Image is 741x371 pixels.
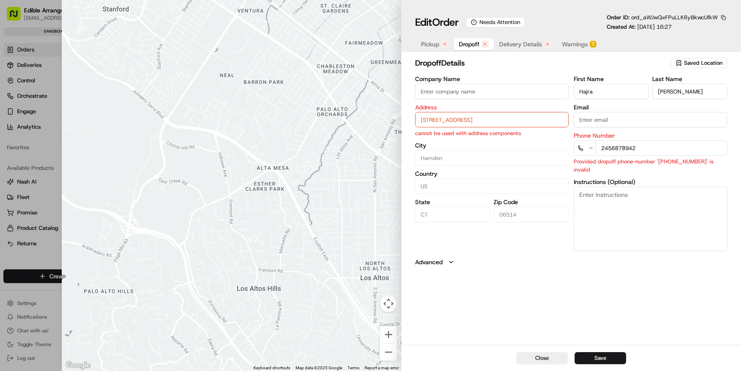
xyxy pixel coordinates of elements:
p: Created At: [607,23,672,31]
div: 📗 [9,125,15,132]
span: ord_aWJwQxFPuLLK6yBkwcUfkW [631,14,718,21]
label: Advanced [415,258,443,266]
button: Advanced [415,258,727,266]
span: Pickup [421,40,439,48]
div: 💻 [72,125,79,132]
a: Report a map error [364,365,399,370]
img: Nash [9,9,26,26]
span: Pylon [85,145,104,152]
button: Zoom out [380,344,397,361]
span: API Documentation [81,124,138,133]
button: Zoom in [380,326,397,343]
button: Close [516,352,568,364]
div: Start new chat [29,82,141,90]
a: 💻API Documentation [69,121,141,136]
a: Open this area in Google Maps (opens a new window) [64,360,92,371]
input: Enter company name [415,84,569,99]
h1: Edit [415,15,459,29]
span: Saved Location [684,59,723,67]
span: Dropoff [459,40,479,48]
button: Map camera controls [380,295,397,312]
span: Order [432,15,459,29]
a: Terms (opens in new tab) [347,365,359,370]
input: Enter city [415,150,569,166]
button: Keyboard shortcuts [253,365,290,371]
div: We're available if you need us! [29,90,108,97]
span: Delivery Details [499,40,542,48]
button: Start new chat [146,84,156,95]
input: Enter zip code [494,207,569,222]
a: Powered byPylon [60,145,104,152]
button: Save [575,352,626,364]
label: Zip Code [494,199,569,205]
input: Enter phone number [596,140,727,156]
p: Provided dropoff phone-number '[PHONE_NUMBER]' is invalid [574,157,727,174]
label: Company Name [415,76,569,82]
span: Knowledge Base [17,124,66,133]
h2: dropoff Details [415,57,669,69]
div: Needs Attention [466,17,525,27]
label: Country [415,171,569,177]
button: Saved Location [671,57,727,69]
label: Last Name [652,76,727,82]
p: cannot be used with address components [415,129,569,137]
span: [DATE] 16:27 [637,23,672,30]
label: City [415,142,569,148]
img: Google [64,360,92,371]
label: Address [415,104,569,110]
p: Order ID: [607,14,718,21]
label: Phone Number [574,133,727,139]
span: Map data ©2025 Google [295,365,342,370]
a: 📗Knowledge Base [5,121,69,136]
input: Enter state [415,207,490,222]
input: Got a question? Start typing here... [22,55,154,64]
p: Welcome 👋 [9,34,156,48]
span: Warnings [562,40,588,48]
label: Email [574,104,727,110]
input: Enter country [415,178,569,194]
label: First Name [574,76,649,82]
label: State [415,199,490,205]
input: Enter address [415,112,569,127]
img: 1736555255976-a54dd68f-1ca7-489b-9aae-adbdc363a1c4 [9,82,24,97]
input: Enter first name [574,84,649,99]
input: Enter email [574,112,727,127]
label: Instructions (Optional) [574,179,727,185]
div: ? [590,41,596,48]
input: Enter last name [652,84,727,99]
